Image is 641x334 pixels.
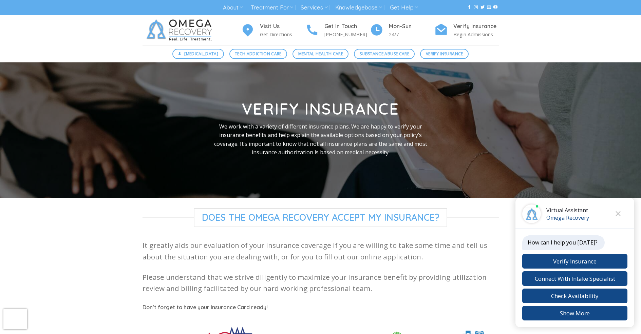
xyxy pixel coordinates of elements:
h4: Mon-Sun [389,22,434,31]
a: Send us an email [487,5,491,10]
p: We work with a variety of different insurance plans. We are happy to verify your insurance benefi... [211,122,431,157]
p: 24/7 [389,31,434,38]
span: [MEDICAL_DATA] [184,51,218,57]
p: Please understand that we strive diligently to maximize your insurance benefit by providing utili... [143,272,499,294]
a: Knowledgebase [335,1,382,14]
span: Does The Omega Recovery Accept My Insurance? [194,208,448,227]
strong: Verify Insurance [242,99,399,119]
p: It greatly aids our evaluation of your insurance coverage if you are willing to take some time an... [143,240,499,262]
p: Get Directions [260,31,305,38]
a: Treatment For [251,1,293,14]
h4: Verify Insurance [453,22,499,31]
a: Tech Addiction Care [229,49,287,59]
a: Follow on Facebook [467,5,471,10]
h5: Don’t forget to have your Insurance Card ready! [143,303,499,312]
h4: Get In Touch [324,22,370,31]
h4: Visit Us [260,22,305,31]
a: Mental Health Care [293,49,348,59]
a: Follow on Instagram [474,5,478,10]
span: Mental Health Care [298,51,343,57]
a: Substance Abuse Care [354,49,415,59]
span: Verify Insurance [426,51,463,57]
a: [MEDICAL_DATA] [172,49,224,59]
a: Services [301,1,327,14]
a: Follow on YouTube [493,5,497,10]
span: Tech Addiction Care [235,51,282,57]
a: Verify Insurance [420,49,469,59]
a: Follow on Twitter [480,5,485,10]
a: Verify Insurance Begin Admissions [434,22,499,39]
a: Get In Touch [PHONE_NUMBER] [305,22,370,39]
p: Begin Admissions [453,31,499,38]
p: [PHONE_NUMBER] [324,31,370,38]
span: Substance Abuse Care [360,51,409,57]
a: Get Help [390,1,418,14]
a: About [223,1,243,14]
img: Omega Recovery [143,15,219,45]
a: Visit Us Get Directions [241,22,305,39]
